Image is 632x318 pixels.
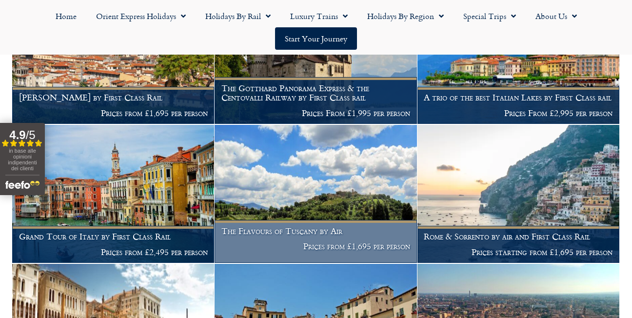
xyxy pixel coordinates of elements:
a: Rome & Sorrento by air and First Class Rail Prices starting from £1,695 per person [417,125,620,263]
h1: Grand Tour of Italy by First Class Rail [19,232,208,241]
a: Start your Journey [275,27,357,50]
a: About Us [526,5,587,27]
a: Holidays by Region [357,5,454,27]
nav: Menu [5,5,627,50]
p: Prices from £1,695 per person [221,241,410,251]
a: Special Trips [454,5,526,27]
h1: [PERSON_NAME] by First Class Rail [19,93,208,102]
p: Prices From £2,995 per person [424,108,612,118]
p: Prices From £1,995 per person [221,108,410,118]
p: Prices from £1,695 per person [19,108,208,118]
a: Luxury Trains [280,5,357,27]
h1: Rome & Sorrento by air and First Class Rail [424,232,612,241]
p: Prices from £2,495 per person [19,247,208,257]
a: Orient Express Holidays [86,5,196,27]
h1: The Gotthard Panorama Express & the Centovalli Railway by First Class rail [221,83,410,102]
a: Grand Tour of Italy by First Class Rail Prices from £2,495 per person [12,125,215,263]
a: The Flavours of Tuscany by Air Prices from £1,695 per person [215,125,417,263]
h1: A trio of the best Italian Lakes by First Class rail [424,93,612,102]
p: Prices starting from £1,695 per person [424,247,612,257]
a: Home [46,5,86,27]
a: Holidays by Rail [196,5,280,27]
h1: The Flavours of Tuscany by Air [221,226,410,236]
